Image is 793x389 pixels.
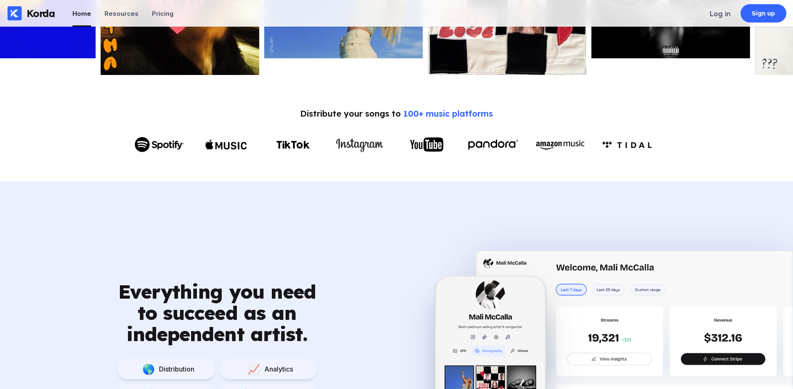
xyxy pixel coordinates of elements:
div: Everything you need to succeed as an independent artist. [117,281,317,344]
img: Amazon [535,138,585,152]
img: Spotify [134,137,184,152]
img: Apple Music [205,133,247,156]
img: TikTok [276,141,310,149]
img: YouTube [410,137,443,151]
div: Analytics [260,365,293,373]
img: Instagram [335,136,385,154]
a: Sign up [741,4,786,22]
div: Distribution [155,365,194,373]
div: Pricing [152,10,174,17]
div: Sign up [752,9,776,17]
div: Distribute your songs to [300,108,493,119]
img: Amazon [602,141,652,148]
div: 📈 [244,363,260,375]
div: Log in [710,10,731,18]
div: Home [72,10,91,17]
div: 🌎 [138,363,155,375]
img: Pandora [468,140,518,150]
div: Resources [104,10,139,17]
div: Korda [27,7,55,20]
span: 100+ music platforms [403,108,493,119]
